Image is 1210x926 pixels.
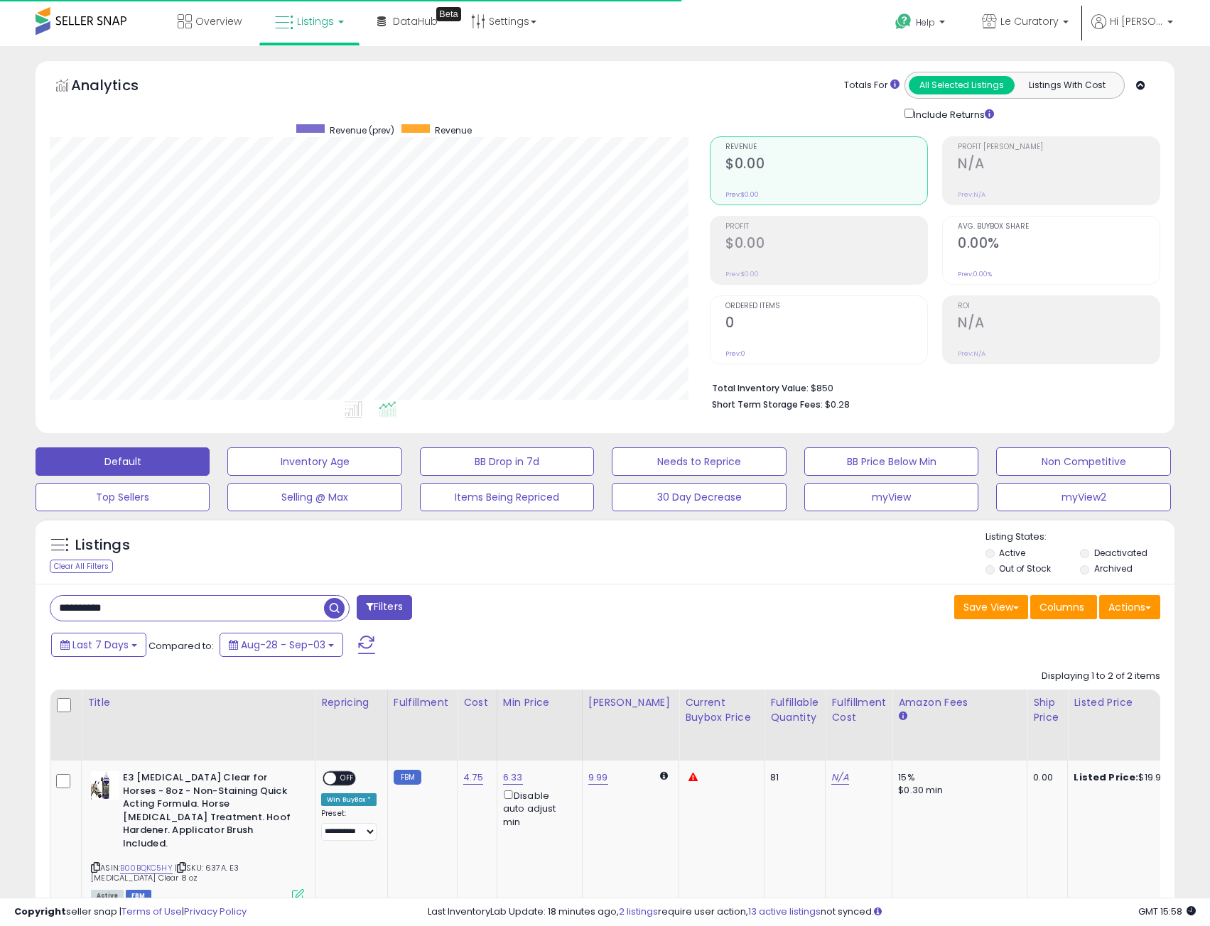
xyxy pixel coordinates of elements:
[330,124,394,136] span: Revenue (prev)
[503,695,576,710] div: Min Price
[1110,14,1163,28] span: Hi [PERSON_NAME]
[321,809,377,841] div: Preset:
[428,905,1196,919] div: Last InventoryLab Update: 18 minutes ago, require user action, not synced.
[898,695,1021,710] div: Amazon Fees
[241,638,325,652] span: Aug-28 - Sep-03
[1091,14,1173,46] a: Hi [PERSON_NAME]
[14,905,247,919] div: seller snap | |
[725,270,759,278] small: Prev: $0.00
[825,398,850,411] span: $0.28
[123,771,296,854] b: E3 [MEDICAL_DATA] Clear for Horses - 8oz - Non-Staining Quick Acting Formula. Horse [MEDICAL_DATA...
[463,695,491,710] div: Cost
[1094,562,1133,574] label: Archived
[999,562,1051,574] label: Out of Stock
[958,315,1160,334] h2: N/A
[297,14,334,28] span: Listings
[120,862,173,874] a: B00BQKC5HY
[770,771,814,784] div: 81
[685,695,758,725] div: Current Buybox Price
[503,770,523,785] a: 6.33
[36,483,210,511] button: Top Sellers
[148,639,214,653] span: Compared to:
[999,547,1025,559] label: Active
[435,124,472,136] span: Revenue
[844,79,900,92] div: Totals For
[612,447,786,476] button: Needs to Reprice
[1039,600,1084,614] span: Columns
[420,447,594,476] button: BB Drop in 7d
[770,695,819,725] div: Fulfillable Quantity
[958,223,1160,231] span: Avg. Buybox Share
[958,156,1160,175] h2: N/A
[14,905,66,918] strong: Copyright
[804,483,978,511] button: myView
[725,235,927,254] h2: $0.00
[895,13,912,31] i: Get Help
[804,447,978,476] button: BB Price Below Min
[1074,695,1197,710] div: Listed Price
[393,14,438,28] span: DataHub
[909,76,1015,94] button: All Selected Listings
[725,156,927,175] h2: $0.00
[712,398,823,410] b: Short Term Storage Fees:
[725,190,759,199] small: Prev: $0.00
[91,862,239,883] span: | SKU: 637A. E3 [MEDICAL_DATA] Clear 8 oz
[916,16,935,28] span: Help
[227,447,401,476] button: Inventory Age
[612,483,786,511] button: 30 Day Decrease
[725,315,927,334] h2: 0
[50,560,113,573] div: Clear All Filters
[321,793,377,806] div: Win BuyBox *
[1074,770,1138,784] b: Listed Price:
[725,349,745,358] small: Prev: 0
[126,890,151,902] span: FBM
[72,638,129,652] span: Last 7 Days
[1099,595,1160,619] button: Actions
[996,447,1170,476] button: Non Competitive
[619,905,658,918] a: 2 listings
[996,483,1170,511] button: myView2
[588,770,608,785] a: 9.99
[436,7,461,21] div: Tooltip anchor
[588,695,673,710] div: [PERSON_NAME]
[91,771,119,800] img: 41NJmUEa43L._SL40_.jpg
[898,710,907,723] small: Amazon Fees.
[336,773,359,785] span: OFF
[958,349,985,358] small: Prev: N/A
[748,905,821,918] a: 13 active listings
[725,303,927,310] span: Ordered Items
[898,771,1016,784] div: 15%
[958,143,1160,151] span: Profit [PERSON_NAME]
[1033,771,1057,784] div: 0.00
[1042,670,1160,683] div: Displaying 1 to 2 of 2 items
[195,14,242,28] span: Overview
[503,788,571,829] div: Disable auto adjust min
[1074,771,1192,784] div: $19.99
[91,890,124,902] span: All listings currently available for purchase on Amazon
[712,382,809,394] b: Total Inventory Value:
[121,905,182,918] a: Terms of Use
[884,2,959,46] a: Help
[985,530,1174,544] p: Listing States:
[220,633,343,657] button: Aug-28 - Sep-03
[898,784,1016,797] div: $0.30 min
[831,770,848,785] a: N/A
[958,270,992,278] small: Prev: 0.00%
[958,235,1160,254] h2: 0.00%
[712,378,1150,396] li: $850
[831,695,886,725] div: Fulfillment Cost
[87,695,309,710] div: Title
[75,535,130,555] h5: Listings
[357,595,412,620] button: Filters
[51,633,146,657] button: Last 7 Days
[1033,695,1062,725] div: Ship Price
[71,75,166,99] h5: Analytics
[954,595,1028,619] button: Save View
[36,447,210,476] button: Default
[958,190,985,199] small: Prev: N/A
[1094,547,1147,559] label: Deactivated
[725,223,927,231] span: Profit
[1030,595,1097,619] button: Columns
[1138,905,1196,918] span: 2025-09-11 15:58 GMT
[420,483,594,511] button: Items Being Repriced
